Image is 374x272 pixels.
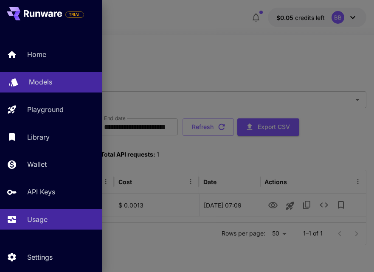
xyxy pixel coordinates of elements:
span: Add your payment card to enable full platform functionality. [65,9,84,20]
p: Home [27,49,46,59]
p: API Keys [27,187,55,197]
span: TRIAL [66,11,84,18]
p: Library [27,132,50,142]
p: Models [29,77,52,87]
p: Playground [27,104,64,115]
p: Settings [27,252,53,262]
p: Usage [27,214,48,224]
p: Wallet [27,159,47,169]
